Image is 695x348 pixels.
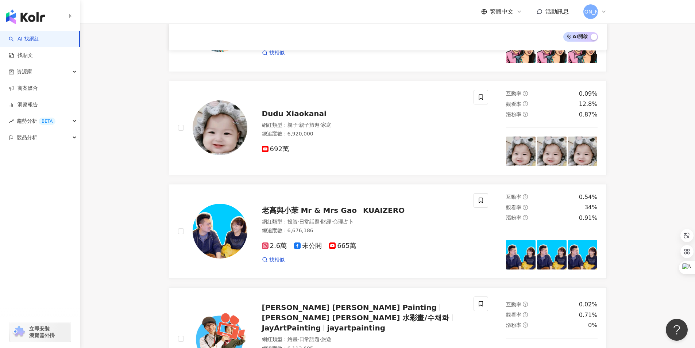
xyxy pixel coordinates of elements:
[579,111,598,119] div: 0.87%
[523,215,528,220] span: question-circle
[9,52,33,59] a: 找貼文
[193,204,247,259] img: KOL Avatar
[299,336,320,342] span: 日常話題
[287,122,298,128] span: 親子
[262,242,287,250] span: 2.6萬
[299,219,320,225] span: 日常話題
[287,336,298,342] span: 繪畫
[523,312,528,317] span: question-circle
[269,256,285,264] span: 找相似
[363,206,405,215] span: KUAIZERO
[29,325,55,339] span: 立即安裝 瀏覽器外掛
[579,100,598,108] div: 12.8%
[333,219,354,225] span: 命理占卜
[262,218,465,226] div: 網紅類型 ：
[320,336,321,342] span: ·
[321,219,331,225] span: 財經
[523,194,528,199] span: question-circle
[579,311,598,319] div: 0.71%
[506,111,521,117] span: 漲粉率
[523,112,528,117] span: question-circle
[327,324,385,332] span: jayartpainting
[523,302,528,307] span: question-circle
[262,336,465,343] div: 網紅類型 ：
[262,303,437,312] span: [PERSON_NAME] [PERSON_NAME] Painting
[569,8,611,16] span: [PERSON_NAME]
[579,301,598,309] div: 0.02%
[506,240,536,269] img: post-image
[9,119,14,124] span: rise
[262,313,449,322] span: [PERSON_NAME] [PERSON_NAME] 水彩畫/수채화
[321,336,331,342] span: 旅遊
[490,8,513,16] span: 繁體中文
[193,100,247,155] img: KOL Avatar
[568,137,598,166] img: post-image
[579,90,598,98] div: 0.09%
[329,242,356,250] span: 665萬
[6,9,45,24] img: logo
[39,118,55,125] div: BETA
[9,101,38,108] a: 洞察報告
[331,219,333,225] span: ·
[506,312,521,318] span: 觀看率
[545,8,569,15] span: 活動訊息
[17,64,32,80] span: 資源庫
[262,122,465,129] div: 網紅類型 ：
[584,203,598,211] div: 34%
[294,242,322,250] span: 未公開
[262,145,289,153] span: 692萬
[537,137,567,166] img: post-image
[269,49,285,57] span: 找相似
[537,240,567,269] img: post-image
[287,219,298,225] span: 投資
[320,219,321,225] span: ·
[568,240,598,269] img: post-image
[9,85,38,92] a: 商案媒合
[9,322,71,342] a: chrome extension立即安裝 瀏覽器外掛
[298,336,299,342] span: ·
[262,109,327,118] span: Dudu Xiaokanai
[579,193,598,201] div: 0.54%
[12,326,26,338] img: chrome extension
[262,49,285,57] a: 找相似
[506,91,521,96] span: 互動率
[262,206,357,215] span: 老高與小茉 Mr & Mrs Gao
[506,215,521,221] span: 漲粉率
[506,322,521,328] span: 漲粉率
[588,321,597,329] div: 0%
[17,129,37,146] span: 競品分析
[506,204,521,210] span: 觀看率
[299,122,320,128] span: 親子旅遊
[262,227,465,234] div: 總追蹤數 ： 6,676,186
[579,214,598,222] div: 0.91%
[262,324,321,332] span: JayArtPainting
[523,91,528,96] span: question-circle
[523,205,528,210] span: question-circle
[262,256,285,264] a: 找相似
[506,302,521,307] span: 互動率
[523,322,528,328] span: question-circle
[506,194,521,200] span: 互動率
[9,35,39,43] a: searchAI 找網紅
[506,137,536,166] img: post-image
[262,130,465,138] div: 總追蹤數 ： 6,920,000
[17,113,55,129] span: 趨勢分析
[169,184,607,279] a: KOL Avatar老高與小茉 Mr & Mrs GaoKUAIZERO網紅類型：投資·日常話題·財經·命理占卜總追蹤數：6,676,1862.6萬未公開665萬找相似互動率question-c...
[321,122,331,128] span: 家庭
[523,101,528,106] span: question-circle
[506,101,521,107] span: 觀看率
[666,319,688,341] iframe: Help Scout Beacon - Open
[320,122,321,128] span: ·
[169,81,607,175] a: KOL AvatarDudu Xiaokanai網紅類型：親子·親子旅遊·家庭總追蹤數：6,920,000692萬互動率question-circle0.09%觀看率question-circl...
[298,219,299,225] span: ·
[298,122,299,128] span: ·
